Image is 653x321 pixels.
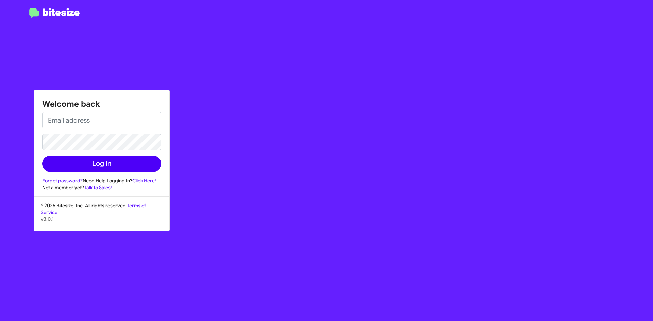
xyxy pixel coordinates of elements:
a: Forgot password? [42,178,83,184]
a: Click Here! [132,178,156,184]
div: Need Help Logging In? [42,177,161,184]
div: Not a member yet? [42,184,161,191]
a: Talk to Sales! [84,184,112,191]
h1: Welcome back [42,99,161,109]
div: © 2025 Bitesize, Inc. All rights reserved. [34,202,169,231]
input: Email address [42,112,161,128]
button: Log In [42,156,161,172]
p: v3.0.1 [41,216,163,222]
